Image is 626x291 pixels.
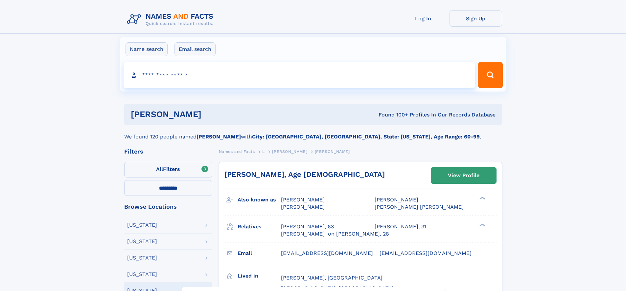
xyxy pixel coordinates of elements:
[281,250,373,256] span: [EMAIL_ADDRESS][DOMAIN_NAME]
[272,147,307,156] a: [PERSON_NAME]
[238,221,281,232] h3: Relatives
[450,10,502,27] a: Sign Up
[174,42,216,56] label: Email search
[431,168,496,183] a: View Profile
[281,230,389,238] a: [PERSON_NAME] Ion [PERSON_NAME], 28
[124,125,502,141] div: We found 120 people named with .
[126,42,168,56] label: Name search
[252,134,480,140] b: City: [GEOGRAPHIC_DATA], [GEOGRAPHIC_DATA], State: [US_STATE], Age Range: 60-99
[397,10,450,27] a: Log In
[238,194,281,205] h3: Also known as
[315,149,350,154] span: [PERSON_NAME]
[375,223,426,230] a: [PERSON_NAME], 31
[262,147,265,156] a: L
[127,222,157,228] div: [US_STATE]
[127,272,157,277] div: [US_STATE]
[281,197,325,203] span: [PERSON_NAME]
[124,10,219,28] img: Logo Names and Facts
[375,204,464,210] span: [PERSON_NAME] [PERSON_NAME]
[290,111,496,118] div: Found 100+ Profiles In Our Records Database
[375,197,418,203] span: [PERSON_NAME]
[131,110,290,118] h1: [PERSON_NAME]
[281,204,325,210] span: [PERSON_NAME]
[127,239,157,244] div: [US_STATE]
[272,149,307,154] span: [PERSON_NAME]
[478,223,486,227] div: ❯
[238,270,281,281] h3: Lived in
[219,147,255,156] a: Names and Facts
[224,170,385,178] a: [PERSON_NAME], Age [DEMOGRAPHIC_DATA]
[238,248,281,259] h3: Email
[262,149,265,154] span: L
[478,62,502,88] button: Search Button
[124,204,212,210] div: Browse Locations
[478,196,486,200] div: ❯
[448,168,479,183] div: View Profile
[281,275,383,281] span: [PERSON_NAME], [GEOGRAPHIC_DATA]
[197,134,241,140] b: [PERSON_NAME]
[156,166,163,172] span: All
[124,162,212,177] label: Filters
[281,223,334,230] a: [PERSON_NAME], 63
[127,255,157,260] div: [US_STATE]
[124,62,475,88] input: search input
[380,250,472,256] span: [EMAIL_ADDRESS][DOMAIN_NAME]
[124,149,212,155] div: Filters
